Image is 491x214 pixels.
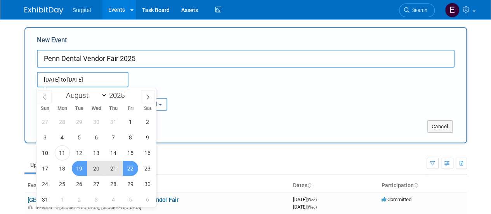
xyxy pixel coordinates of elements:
span: August 14, 2025 [106,145,121,160]
span: Thu [105,106,122,111]
span: Mon [54,106,71,111]
span: August 26, 2025 [72,176,87,191]
span: August 20, 2025 [89,161,104,176]
span: August 27, 2025 [89,176,104,191]
span: August 8, 2025 [123,130,138,145]
span: Surgitel [73,7,91,13]
span: August 3, 2025 [38,130,53,145]
span: August 17, 2025 [38,161,53,176]
span: August 29, 2025 [123,176,138,191]
span: August 23, 2025 [140,161,155,176]
span: August 15, 2025 [123,145,138,160]
span: July 28, 2025 [55,114,70,129]
span: August 11, 2025 [55,145,70,160]
span: September 3, 2025 [89,192,104,207]
div: Attendance / Format: [37,87,103,97]
span: September 1, 2025 [55,192,70,207]
span: August 31, 2025 [38,192,53,207]
span: September 4, 2025 [106,192,121,207]
span: September 5, 2025 [123,192,138,207]
span: August 2, 2025 [140,114,155,129]
span: August 13, 2025 [89,145,104,160]
span: August 7, 2025 [106,130,121,145]
span: September 2, 2025 [72,192,87,207]
span: August 10, 2025 [38,145,53,160]
span: August 21, 2025 [106,161,121,176]
span: August 18, 2025 [55,161,70,176]
span: Sat [139,106,156,111]
span: In-Person [35,205,54,210]
th: Dates [290,179,378,192]
span: July 31, 2025 [106,114,121,129]
span: July 30, 2025 [89,114,104,129]
span: Wed [88,106,105,111]
span: September 6, 2025 [140,192,155,207]
span: August 6, 2025 [89,130,104,145]
div: [GEOGRAPHIC_DATA], [GEOGRAPHIC_DATA] [28,204,287,210]
span: August 24, 2025 [38,176,53,191]
span: August 12, 2025 [72,145,87,160]
img: ExhibitDay [24,7,63,14]
input: Name of Trade Show / Conference [37,50,455,68]
a: [GEOGRAPHIC_DATA] at [GEOGRAPHIC_DATA] Vendor Fair [28,197,179,204]
div: Participation: [115,87,180,97]
span: August 25, 2025 [55,176,70,191]
span: (Wed) [307,198,317,202]
label: New Event [37,36,67,48]
span: July 27, 2025 [38,114,53,129]
span: [DATE] [293,204,317,210]
th: Participation [378,179,467,192]
span: August 22, 2025 [123,161,138,176]
span: August 9, 2025 [140,130,155,145]
button: Cancel [427,120,453,133]
span: August 19, 2025 [72,161,87,176]
span: August 16, 2025 [140,145,155,160]
span: Committed [382,197,411,202]
span: - [318,197,319,202]
input: Start Date - End Date [37,72,128,87]
span: Sun [36,106,54,111]
a: Upcoming83 [24,158,70,172]
input: Year [107,91,130,100]
span: July 29, 2025 [72,114,87,129]
span: Search [409,7,427,13]
span: Fri [122,106,139,111]
span: (Wed) [307,205,317,209]
span: August 28, 2025 [106,176,121,191]
span: August 1, 2025 [123,114,138,129]
th: Event [24,179,290,192]
img: In-Person Event [28,205,33,209]
span: August 30, 2025 [140,176,155,191]
a: Sort by Participation Type [414,182,418,188]
span: [DATE] [293,197,319,202]
a: Sort by Start Date [307,182,311,188]
select: Month [62,90,107,100]
span: August 5, 2025 [72,130,87,145]
a: Search [399,3,435,17]
span: August 4, 2025 [55,130,70,145]
img: Event Coordinator [445,3,460,17]
span: Tue [71,106,88,111]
